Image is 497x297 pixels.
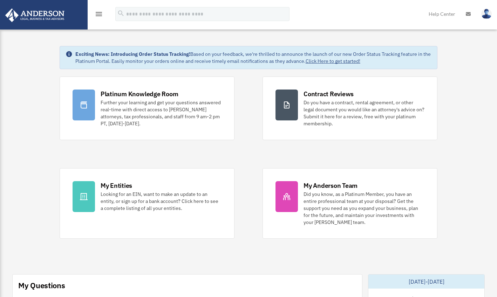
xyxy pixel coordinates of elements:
[75,51,431,65] div: Based on your feedback, we're thrilled to announce the launch of our new Order Status Tracking fe...
[75,51,190,57] strong: Exciting News: Introducing Order Status Tracking!
[95,10,103,18] i: menu
[481,9,492,19] img: User Pic
[304,99,424,127] div: Do you have a contract, rental agreement, or other legal document you would like an attorney's ad...
[304,90,354,98] div: Contract Reviews
[101,191,222,212] div: Looking for an EIN, want to make an update to an entity, or sign up for a bank account? Click her...
[306,58,360,64] a: Click Here to get started!
[60,168,234,239] a: My Entities Looking for an EIN, want to make an update to an entity, or sign up for a bank accoun...
[117,9,125,17] i: search
[304,181,358,190] div: My Anderson Team
[101,181,132,190] div: My Entities
[304,191,424,226] div: Did you know, as a Platinum Member, you have an entire professional team at your disposal? Get th...
[101,90,178,98] div: Platinum Knowledge Room
[3,8,67,22] img: Anderson Advisors Platinum Portal
[18,280,65,291] div: My Questions
[263,77,437,140] a: Contract Reviews Do you have a contract, rental agreement, or other legal document you would like...
[60,77,234,140] a: Platinum Knowledge Room Further your learning and get your questions answered real-time with dire...
[368,275,484,289] div: [DATE]-[DATE]
[263,168,437,239] a: My Anderson Team Did you know, as a Platinum Member, you have an entire professional team at your...
[101,99,222,127] div: Further your learning and get your questions answered real-time with direct access to [PERSON_NAM...
[95,12,103,18] a: menu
